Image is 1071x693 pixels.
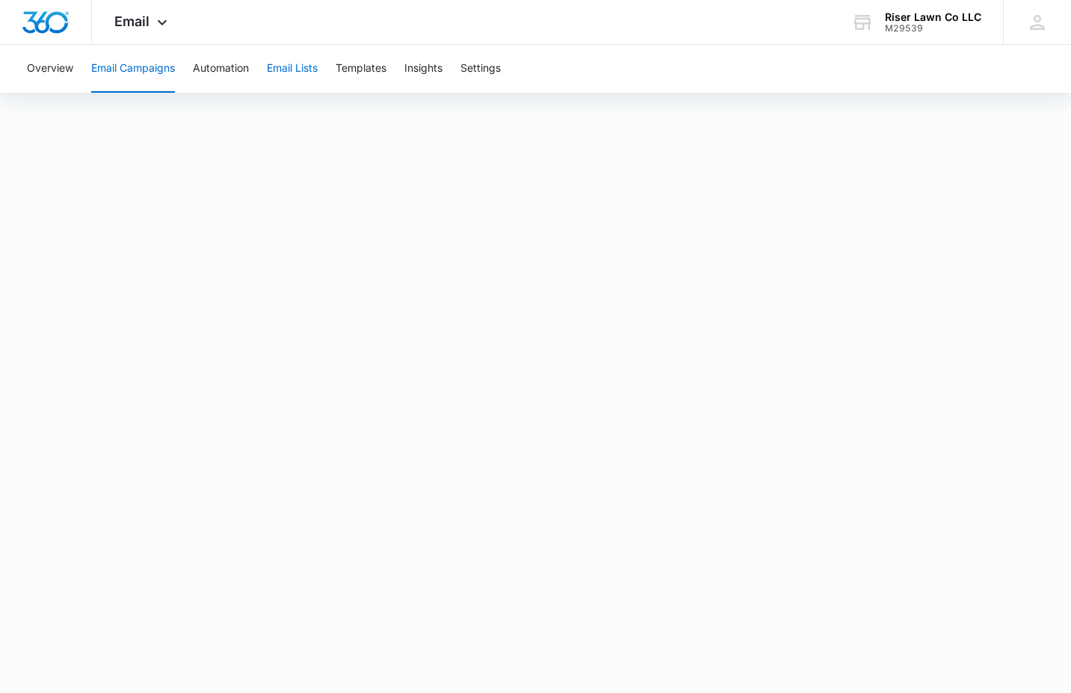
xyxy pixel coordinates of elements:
div: account id [885,23,981,34]
button: Settings [460,45,501,93]
button: Overview [27,45,73,93]
button: Insights [404,45,442,93]
button: Email Campaigns [91,45,175,93]
span: Email [114,13,149,29]
button: Email Lists [267,45,318,93]
button: Automation [193,45,249,93]
button: Templates [336,45,386,93]
div: account name [885,11,981,23]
